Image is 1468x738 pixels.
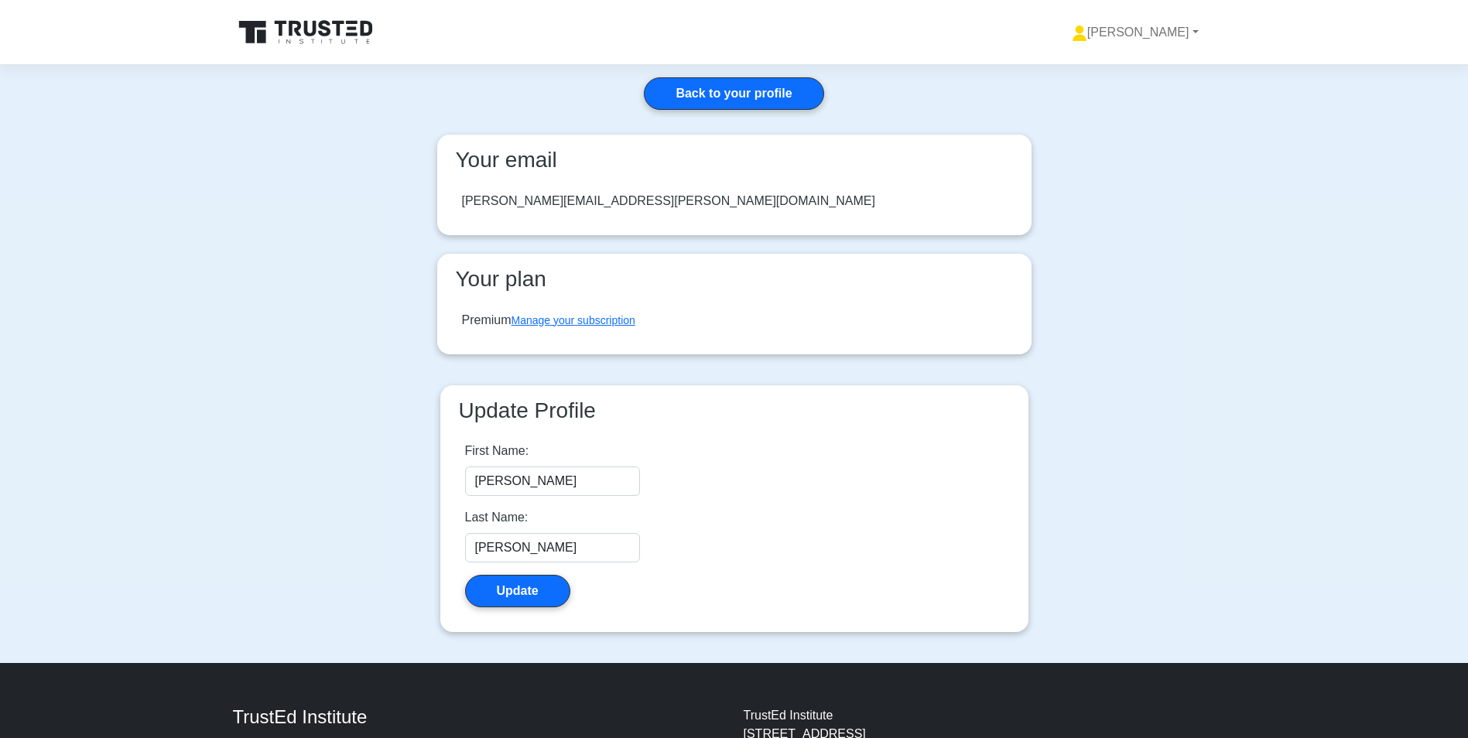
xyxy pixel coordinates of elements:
[1035,17,1236,48] a: [PERSON_NAME]
[450,147,1019,173] h3: Your email
[453,398,1016,424] h3: Update Profile
[465,508,529,527] label: Last Name:
[450,266,1019,292] h3: Your plan
[512,314,635,326] a: Manage your subscription
[233,706,725,729] h4: TrustEd Institute
[462,311,635,330] div: Premium
[462,192,875,210] div: [PERSON_NAME][EMAIL_ADDRESS][PERSON_NAME][DOMAIN_NAME]
[465,442,529,460] label: First Name:
[644,77,823,110] a: Back to your profile
[465,575,570,607] button: Update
